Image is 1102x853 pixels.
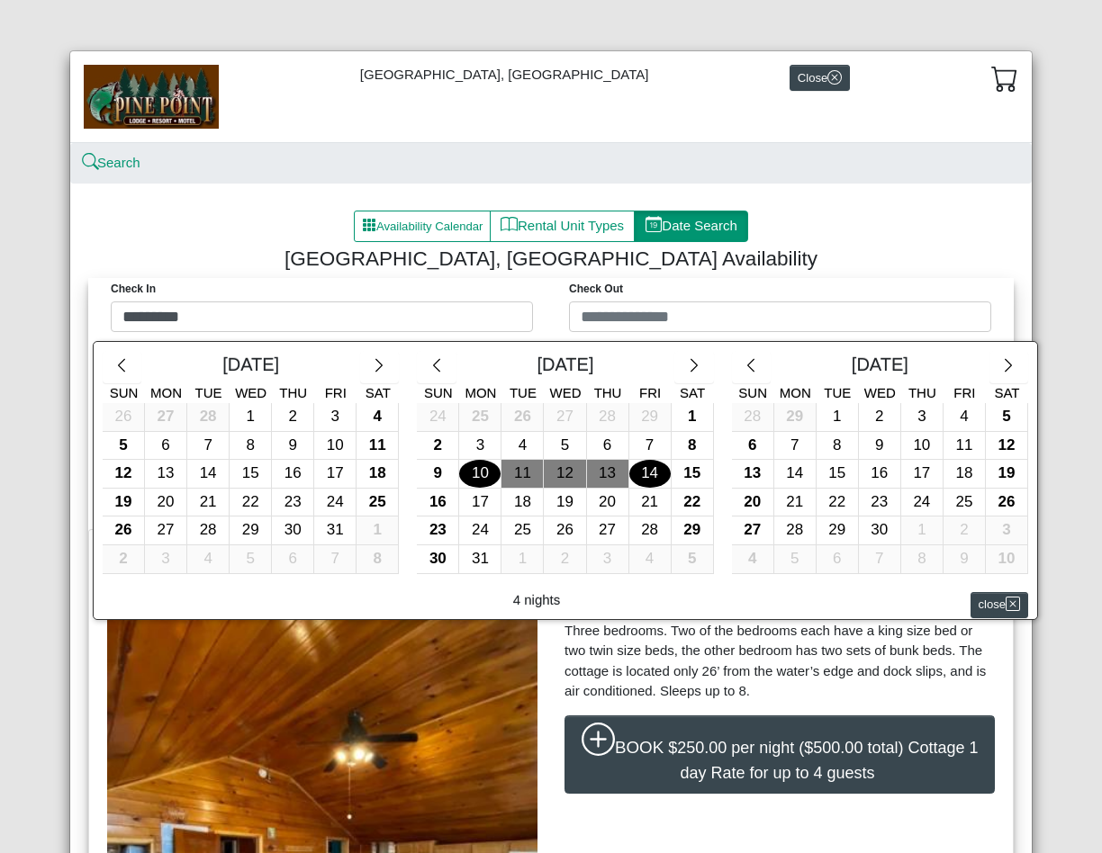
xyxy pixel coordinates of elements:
div: 5 [672,545,713,573]
div: 16 [272,460,313,488]
button: 26 [103,516,145,545]
svg: chevron left [113,357,131,374]
div: 5 [103,432,144,460]
span: Sat [994,385,1019,400]
button: 29 [672,516,714,545]
div: 13 [587,460,628,488]
button: 3 [145,545,187,574]
span: Wed [235,385,266,400]
button: 19 [103,489,145,517]
div: 7 [629,432,671,460]
button: 20 [732,489,774,517]
button: 9 [859,432,901,461]
div: 27 [145,403,186,431]
button: 8 [817,432,859,461]
div: 10 [314,432,356,460]
button: 27 [145,403,187,432]
button: 27 [145,516,187,545]
button: closex square [971,592,1028,618]
button: 30 [417,545,459,574]
button: 6 [817,545,859,574]
div: 21 [629,489,671,516]
button: 11 [357,432,399,461]
div: 22 [672,489,713,516]
button: 5 [986,403,1028,432]
svg: chevron right [1000,357,1017,374]
div: 7 [314,545,356,573]
div: 2 [272,403,313,431]
h6: 4 nights [513,592,561,608]
button: 1 [901,516,944,545]
div: 3 [145,545,186,573]
button: 2 [944,516,986,545]
div: 4 [944,403,985,431]
span: Mon [150,385,182,400]
button: 14 [187,460,230,489]
div: 8 [817,432,858,460]
div: 9 [417,460,458,488]
button: 14 [629,460,672,489]
div: 15 [817,460,858,488]
div: 12 [544,460,585,488]
div: 6 [272,545,313,573]
div: 21 [187,489,229,516]
span: Wed [864,385,896,400]
button: 19 [544,489,586,517]
div: 11 [357,432,398,460]
button: 22 [672,489,714,517]
span: Fri [325,385,347,400]
button: chevron right [674,351,713,383]
button: 16 [859,460,901,489]
div: 20 [145,489,186,516]
div: 24 [901,489,943,516]
button: 17 [901,460,944,489]
span: Tue [510,385,537,400]
div: 5 [544,432,585,460]
div: 9 [944,545,985,573]
span: Fri [953,385,975,400]
div: 29 [774,403,816,431]
span: Thu [279,385,307,400]
button: 15 [672,460,714,489]
svg: chevron right [371,357,388,374]
button: 17 [459,489,501,517]
div: 19 [544,489,585,516]
div: 7 [187,432,229,460]
button: chevron left [417,351,456,383]
span: Mon [780,385,811,400]
button: 24 [901,489,944,517]
button: 26 [986,489,1028,517]
button: 10 [901,432,944,461]
div: 26 [986,489,1027,516]
div: 28 [587,403,628,431]
div: 1 [230,403,271,431]
span: Sun [424,385,453,400]
div: 31 [459,545,501,573]
button: 1 [501,545,544,574]
div: 27 [145,516,186,544]
div: 30 [272,516,313,544]
button: 23 [417,516,459,545]
button: 31 [314,516,357,545]
div: 25 [357,489,398,516]
div: 11 [501,460,543,488]
div: 3 [587,545,628,573]
button: 7 [629,432,672,461]
div: 21 [774,489,816,516]
button: 6 [145,432,187,461]
button: 5 [544,432,586,461]
button: 7 [187,432,230,461]
span: Fri [639,385,661,400]
div: 19 [986,460,1027,488]
button: 25 [944,489,986,517]
div: 23 [417,516,458,544]
button: 1 [817,403,859,432]
div: 26 [544,516,585,544]
div: 1 [357,516,398,544]
button: 25 [459,403,501,432]
button: 13 [145,460,187,489]
div: 2 [417,432,458,460]
button: 6 [587,432,629,461]
button: 2 [417,432,459,461]
button: 1 [230,403,272,432]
